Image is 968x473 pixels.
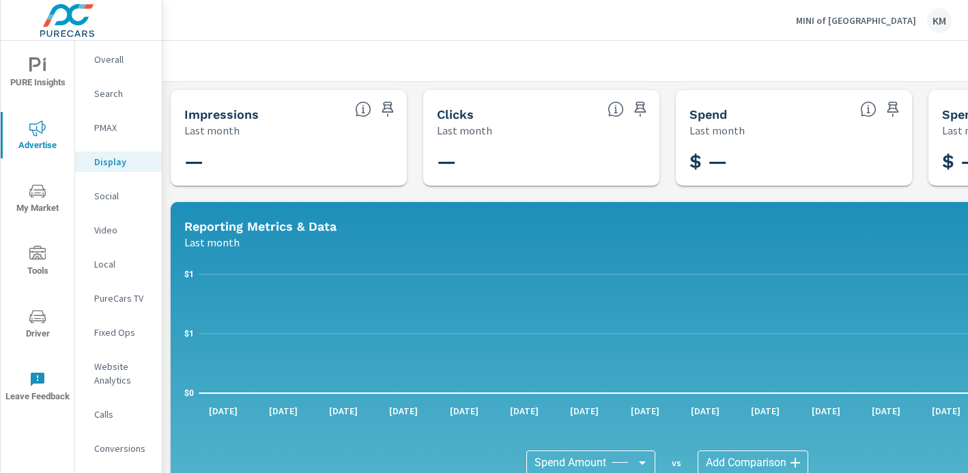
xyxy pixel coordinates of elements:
p: Fixed Ops [94,326,151,339]
div: Conversions [75,438,162,459]
p: [DATE] [862,404,910,418]
h5: Clicks [437,107,474,121]
span: Save this to your personalized report [882,98,904,120]
p: Last month [689,122,745,139]
p: Conversions [94,442,151,455]
span: Add Comparison [706,456,786,470]
span: Save this to your personalized report [629,98,651,120]
p: [DATE] [560,404,608,418]
span: The number of times an ad was shown on your behalf. [355,101,371,117]
span: PURE Insights [5,57,70,91]
p: Last month [437,122,492,139]
p: PMAX [94,121,151,134]
div: Social [75,186,162,206]
span: Save this to your personalized report [377,98,399,120]
p: Last month [184,234,240,250]
h3: — [184,150,393,173]
p: Website Analytics [94,360,151,387]
div: Fixed Ops [75,322,162,343]
div: KM [927,8,952,33]
p: [DATE] [319,404,367,418]
text: $1 [184,329,194,339]
p: [DATE] [259,404,307,418]
p: [DATE] [440,404,488,418]
span: Driver [5,309,70,342]
h3: — [437,150,646,173]
p: [DATE] [681,404,729,418]
div: nav menu [1,41,74,418]
p: Calls [94,407,151,421]
p: [DATE] [199,404,247,418]
span: Tools [5,246,70,279]
text: $1 [184,270,194,279]
div: Overall [75,49,162,70]
div: Website Analytics [75,356,162,390]
h5: Spend [689,107,727,121]
div: Calls [75,404,162,425]
span: Spend Amount [535,456,606,470]
p: [DATE] [802,404,850,418]
p: Display [94,155,151,169]
div: PureCars TV [75,288,162,309]
span: Leave Feedback [5,371,70,405]
p: [DATE] [500,404,548,418]
span: Advertise [5,120,70,154]
div: Display [75,152,162,172]
p: Video [94,223,151,237]
div: PMAX [75,117,162,138]
div: Local [75,254,162,274]
p: [DATE] [380,404,427,418]
p: MINI of [GEOGRAPHIC_DATA] [796,14,916,27]
p: [DATE] [621,404,669,418]
p: [DATE] [741,404,789,418]
div: Video [75,220,162,240]
h5: Impressions [184,107,259,121]
p: Social [94,189,151,203]
p: Search [94,87,151,100]
p: PureCars TV [94,291,151,305]
span: The amount of money spent on advertising during the period. [860,101,877,117]
h5: Reporting Metrics & Data [184,219,337,233]
span: The number of times an ad was clicked by a consumer. [608,101,624,117]
span: My Market [5,183,70,216]
p: Last month [184,122,240,139]
p: vs [655,457,698,469]
h3: $ — [689,150,898,173]
div: Search [75,83,162,104]
text: $0 [184,388,194,398]
p: Local [94,257,151,271]
p: Overall [94,53,151,66]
